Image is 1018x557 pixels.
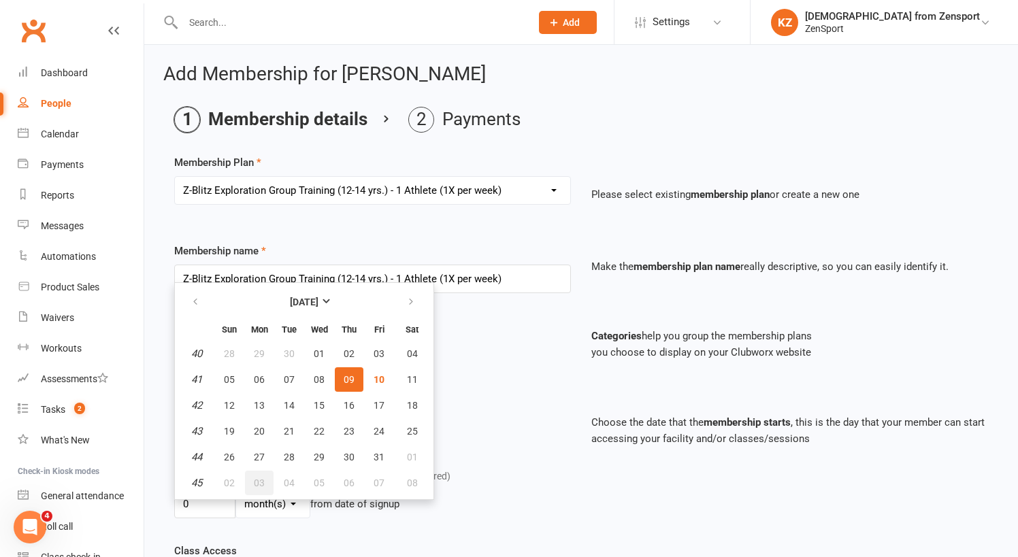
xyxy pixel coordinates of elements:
[591,328,988,360] p: help you group the membership plans you choose to display on your Clubworx website
[254,477,265,488] span: 03
[407,452,418,462] span: 01
[563,17,580,28] span: Add
[224,477,235,488] span: 02
[41,159,84,170] div: Payments
[365,367,393,392] button: 10
[191,348,202,360] em: 40
[251,324,268,335] small: Monday
[284,477,295,488] span: 04
[41,373,108,384] div: Assessments
[215,367,244,392] button: 05
[224,452,235,462] span: 26
[41,435,90,445] div: What's New
[406,324,418,335] small: Saturday
[374,452,384,462] span: 31
[591,186,988,203] p: Please select existing or create a new one
[374,324,384,335] small: Friday
[408,107,521,133] li: Payments
[365,445,393,469] button: 31
[18,241,144,272] a: Automations
[344,348,355,359] span: 02
[18,180,144,211] a: Reports
[305,445,333,469] button: 29
[407,400,418,411] span: 18
[18,88,144,119] a: People
[335,471,363,495] button: 06
[284,374,295,385] span: 07
[691,188,770,201] strong: membership plan
[18,211,144,241] a: Messages
[41,490,124,501] div: General attendance
[254,374,265,385] span: 06
[395,471,429,495] button: 08
[374,348,384,359] span: 03
[41,282,99,292] div: Product Sales
[275,341,303,366] button: 30
[395,393,429,418] button: 18
[215,341,244,366] button: 28
[41,521,73,532] div: Roll call
[311,324,328,335] small: Wednesday
[174,265,571,293] input: Enter membership name
[335,419,363,443] button: 23
[634,260,740,273] strong: membership plan name
[344,400,355,411] span: 16
[224,348,235,359] span: 28
[215,393,244,418] button: 12
[395,367,429,392] button: 11
[305,419,333,443] button: 22
[245,393,274,418] button: 13
[18,511,144,542] a: Roll call
[344,452,355,462] span: 30
[174,243,266,259] label: Membership name
[365,419,393,443] button: 24
[41,190,74,201] div: Reports
[245,471,274,495] button: 03
[407,348,418,359] span: 04
[335,393,363,418] button: 16
[191,425,202,437] em: 43
[41,67,88,78] div: Dashboard
[284,348,295,359] span: 30
[41,251,96,262] div: Automations
[174,107,367,133] li: Membership details
[18,333,144,364] a: Workouts
[18,425,144,456] a: What's New
[14,511,46,543] iframe: Intercom live chat
[344,477,355,488] span: 06
[254,348,265,359] span: 29
[284,426,295,437] span: 21
[41,312,74,323] div: Waivers
[284,452,295,462] span: 28
[305,367,333,392] button: 08
[18,119,144,150] a: Calendar
[591,330,642,342] strong: Categories
[365,341,393,366] button: 03
[275,367,303,392] button: 07
[18,481,144,511] a: General attendance kiosk mode
[41,129,79,139] div: Calendar
[310,496,399,512] div: from date of signup
[245,367,274,392] button: 06
[18,364,144,394] a: Assessments
[41,98,71,109] div: People
[407,374,418,385] span: 11
[395,419,429,443] button: 25
[245,419,274,443] button: 20
[314,374,325,385] span: 08
[16,14,50,48] a: Clubworx
[275,445,303,469] button: 28
[805,10,980,22] div: [DEMOGRAPHIC_DATA] from Zensport
[805,22,980,35] div: ZenSport
[653,7,690,37] span: Settings
[18,58,144,88] a: Dashboard
[395,341,429,366] button: 04
[275,419,303,443] button: 21
[191,373,202,386] em: 41
[254,452,265,462] span: 27
[41,220,84,231] div: Messages
[174,154,261,171] label: Membership Plan
[314,426,325,437] span: 22
[41,343,82,354] div: Workouts
[290,297,318,307] strong: [DATE]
